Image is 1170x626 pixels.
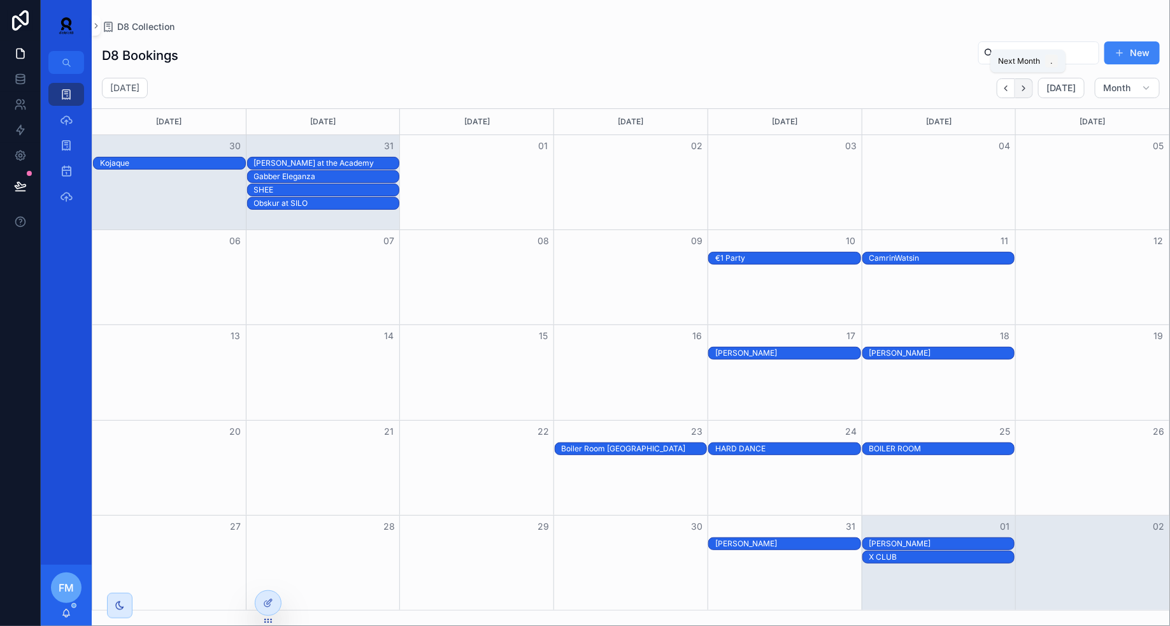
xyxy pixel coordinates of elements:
[94,109,244,135] div: [DATE]
[254,171,399,182] div: Gabber Eleganza
[997,138,1012,154] button: 04
[1018,109,1167,135] div: [DATE]
[536,424,551,439] button: 22
[1046,56,1057,66] span: .
[382,138,397,154] button: 31
[843,519,859,534] button: 31
[92,108,1170,611] div: Month View
[997,233,1012,249] button: 11
[117,20,175,33] span: D8 Collection
[1015,78,1033,98] button: Next
[997,519,1012,534] button: 01
[41,74,92,224] div: scrollable content
[59,580,74,595] span: FM
[869,552,1015,562] div: X CLUB
[536,519,551,534] button: 29
[1038,78,1085,98] button: [DATE]
[228,233,243,249] button: 06
[536,328,551,344] button: 15
[869,348,1015,358] div: [PERSON_NAME]
[1104,41,1160,64] button: New
[100,158,245,168] div: Kojaque
[254,157,399,169] div: Max Dean at the Academy
[869,538,1015,550] div: Rossi
[715,444,860,454] div: HARD DANCE
[715,539,860,549] div: [PERSON_NAME]
[382,328,397,344] button: 14
[228,424,243,439] button: 20
[1151,424,1166,439] button: 26
[869,444,1015,454] div: BOILER ROOM
[843,138,859,154] button: 03
[228,328,243,344] button: 13
[689,519,704,534] button: 30
[228,138,243,154] button: 30
[997,328,1012,344] button: 18
[715,347,860,359] div: Alan Fitzpatrick
[869,347,1015,359] div: Casso
[102,20,175,33] a: D8 Collection
[102,47,178,64] h1: D8 Bookings
[869,253,1015,263] div: CamrinWatsin
[997,78,1015,98] button: Back
[536,138,551,154] button: 01
[869,252,1015,264] div: CamrinWatsin
[997,424,1012,439] button: 25
[715,348,860,358] div: [PERSON_NAME]
[562,443,707,455] div: Boiler Room Dublin
[248,109,398,135] div: [DATE]
[689,328,704,344] button: 16
[254,198,399,209] div: Obskur at SILO
[869,551,1015,563] div: X CLUB
[536,233,551,249] button: 08
[1151,233,1166,249] button: 12
[110,82,139,94] h2: [DATE]
[1095,78,1160,98] button: Month
[382,424,397,439] button: 21
[228,519,243,534] button: 27
[254,185,399,195] div: SHEE
[254,158,399,168] div: [PERSON_NAME] at the Academy
[1151,328,1166,344] button: 19
[843,328,859,344] button: 17
[1046,82,1076,94] span: [DATE]
[715,538,860,550] div: Eli Brown
[382,519,397,534] button: 28
[689,233,704,249] button: 09
[556,109,706,135] div: [DATE]
[1151,138,1166,154] button: 05
[715,253,860,263] div: €1 Party
[1103,82,1131,94] span: Month
[254,198,399,208] div: Obskur at SILO
[864,109,1014,135] div: [DATE]
[843,233,859,249] button: 10
[100,157,245,169] div: Kojaque
[710,109,860,135] div: [DATE]
[869,539,1015,549] div: [PERSON_NAME]
[1151,519,1166,534] button: 02
[402,109,552,135] div: [DATE]
[998,56,1040,66] span: Next Month
[562,444,707,454] div: Boiler Room [GEOGRAPHIC_DATA]
[689,424,704,439] button: 23
[51,15,82,36] img: App logo
[382,233,397,249] button: 07
[715,252,860,264] div: €1 Party
[843,424,859,439] button: 24
[254,184,399,196] div: SHEE
[689,138,704,154] button: 02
